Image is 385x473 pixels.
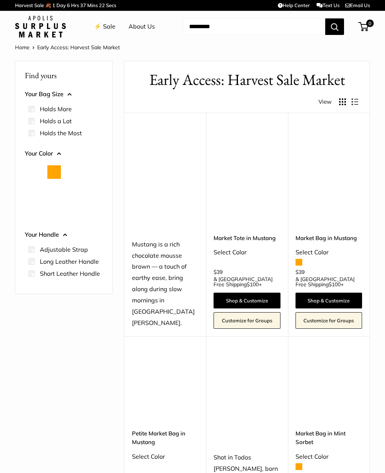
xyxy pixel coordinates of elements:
[40,116,72,125] label: Holds a Lot
[296,429,362,447] a: Market Bag in Mint Sorbet
[99,2,105,8] span: 22
[183,18,325,35] input: Search...
[339,98,346,105] button: Display products as grid
[214,131,280,198] a: Market Tote in MustangMarket Tote in Mustang
[296,131,362,198] a: Market Bag in MustangMarket Bag in Mustang
[214,293,280,308] a: Shop & Customize
[26,165,40,179] button: Natural
[47,165,61,179] button: Orange
[15,42,120,52] nav: Breadcrumb
[214,247,280,258] div: Select Color
[40,104,72,113] label: Holds More
[15,16,66,38] img: Apolis: Surplus Market
[345,2,370,8] a: Email Us
[89,185,103,198] button: Daisy
[47,204,61,218] button: Mustang
[26,204,40,218] button: Mint Sorbet
[25,148,103,159] button: Your Color
[296,234,362,242] a: Market Bag in Mustang
[296,312,362,329] a: Customize for Groups
[47,185,61,198] button: Chenille Window Sage
[40,245,88,254] label: Adjustable Strap
[80,2,86,8] span: 37
[129,21,155,32] a: About Us
[318,97,332,107] span: View
[278,2,310,8] a: Help Center
[132,239,199,329] div: Mustang is a rich chocolate mousse brown — a touch of earthy ease, bring along during slow mornin...
[25,68,103,83] p: Find yours
[68,185,82,198] button: Cognac
[247,281,259,288] span: $100
[132,355,199,422] a: Petite Market Bag in MustangPetite Market Bag in Mustang
[67,2,70,8] span: 6
[56,2,66,8] span: Day
[25,89,103,100] button: Your Bag Size
[94,21,115,32] a: ⚡️ Sale
[214,312,280,329] a: Customize for Groups
[136,69,358,91] h1: Early Access: Harvest Sale Market
[325,18,344,35] button: Search
[296,451,362,462] div: Select Color
[106,2,116,8] span: Secs
[71,2,79,8] span: Hrs
[132,429,199,447] a: Petite Market Bag in Mustang
[359,22,368,31] a: 0
[296,293,362,308] a: Shop & Customize
[52,2,55,8] span: 1
[317,2,340,8] a: Text Us
[296,247,362,258] div: Select Color
[214,277,280,287] span: & [GEOGRAPHIC_DATA] Free Shipping +
[26,185,40,198] button: Chenille Window Brick
[15,44,30,51] a: Home
[68,204,82,218] button: White Porcelain
[296,277,362,287] span: & [GEOGRAPHIC_DATA] Free Shipping +
[214,269,223,275] span: $39
[352,98,358,105] button: Display products as list
[37,44,120,51] span: Early Access: Harvest Sale Market
[40,128,82,138] label: Holds the Most
[329,281,341,288] span: $100
[214,234,280,242] a: Market Tote in Mustang
[25,229,103,240] button: Your Handle
[40,257,99,266] label: Long Leather Handle
[296,269,305,275] span: $39
[40,269,100,278] label: Short Leather Handle
[132,451,199,462] div: Select Color
[366,20,374,27] span: 0
[87,2,98,8] span: Mins
[68,165,82,179] button: Court Green
[89,165,103,179] button: Chambray
[296,355,362,422] a: Market Bag in Mint SorbetMarket Bag in Mint Sorbet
